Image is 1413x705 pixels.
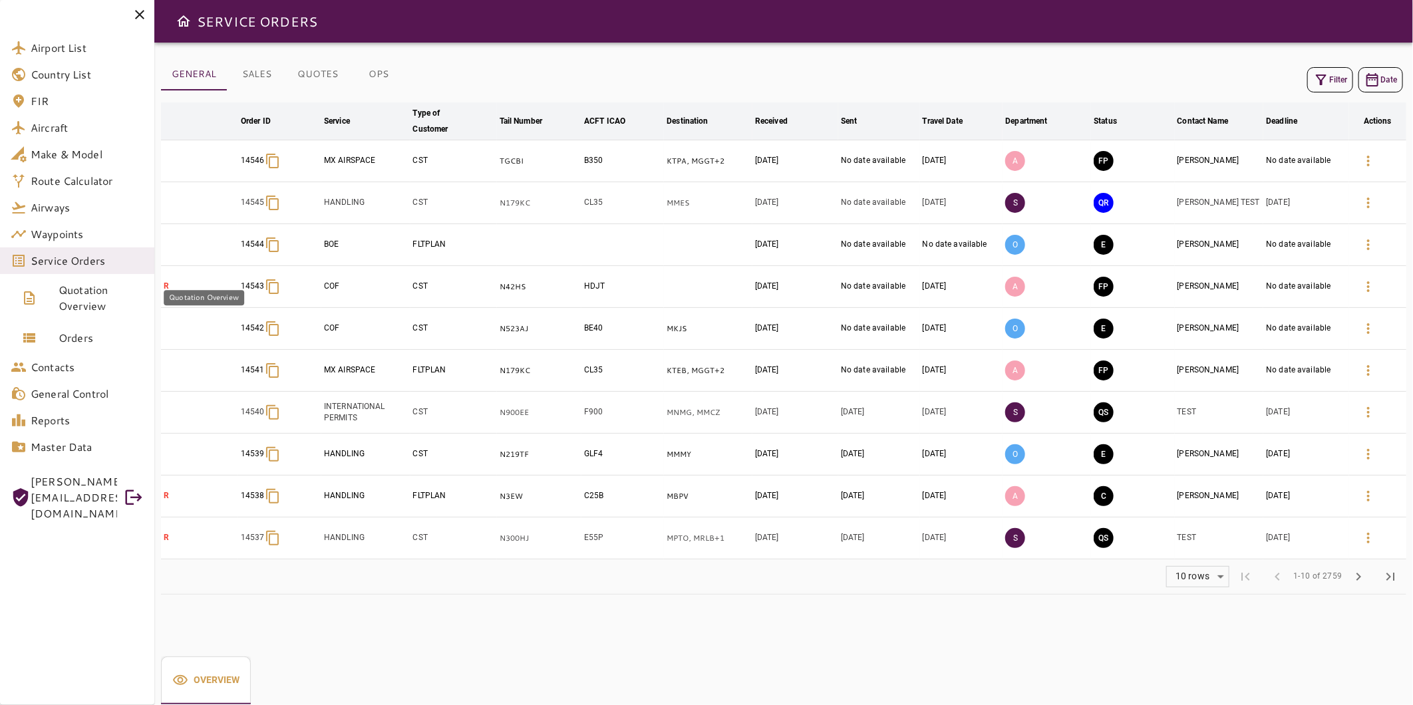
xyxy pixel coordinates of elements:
[31,40,144,56] span: Airport List
[838,140,920,182] td: No date available
[1266,113,1297,129] div: Deadline
[241,406,265,418] p: 14540
[1005,277,1025,297] p: A
[667,198,750,209] p: MMES
[1263,266,1349,308] td: No date available
[1266,113,1315,129] span: Deadline
[584,113,625,129] div: ACFT ICAO
[413,105,494,137] span: Type of Customer
[321,476,410,517] td: HANDLING
[241,448,265,460] p: 14539
[31,412,144,428] span: Reports
[1352,522,1384,554] button: Details
[241,197,265,208] p: 14545
[241,113,288,129] span: Order ID
[410,350,497,392] td: FLTPLAN
[1352,354,1384,386] button: Details
[755,113,805,129] span: Received
[752,392,838,434] td: [DATE]
[241,239,265,250] p: 14544
[287,59,349,90] button: QUOTES
[500,113,542,129] div: Tail Number
[31,120,144,136] span: Aircraft
[161,59,227,90] button: GENERAL
[838,434,920,476] td: [DATE]
[413,105,477,137] div: Type of Customer
[667,449,750,460] p: MMMY
[31,67,144,82] span: Country List
[667,113,725,129] span: Destination
[1352,313,1384,345] button: Details
[1263,476,1349,517] td: [DATE]
[667,365,750,376] p: KTEB, MGGT, KTEB, MGGT
[923,113,980,129] span: Travel Date
[667,407,750,418] p: MNMG, MMCZ
[241,532,265,543] p: 14537
[581,182,664,224] td: CL35
[324,113,367,129] span: Service
[1175,308,1264,350] td: [PERSON_NAME]
[410,224,497,266] td: FLTPLAN
[161,656,251,704] button: Overview
[31,200,144,215] span: Airways
[581,140,664,182] td: B350
[752,476,838,517] td: [DATE]
[1175,517,1264,559] td: TEST
[1005,235,1025,255] p: O
[161,59,408,90] div: basic tabs example
[1177,113,1246,129] span: Contact Name
[59,330,144,346] span: Orders
[31,359,144,375] span: Contacts
[752,182,838,224] td: [DATE]
[321,434,410,476] td: HANDLING
[667,156,750,167] p: KTPA, MGGT, KTMB, KLRD
[838,392,920,434] td: [DATE]
[1263,308,1349,350] td: No date available
[581,517,664,559] td: E55P
[1005,528,1025,548] p: S
[410,434,497,476] td: CST
[241,323,265,334] p: 14542
[410,140,497,182] td: CST
[838,517,920,559] td: [DATE]
[1382,569,1398,585] span: last_page
[1263,350,1349,392] td: No date available
[1094,235,1114,255] button: EXECUTION
[920,517,1003,559] td: [DATE]
[321,182,410,224] td: HANDLING
[1350,569,1366,585] span: chevron_right
[1094,319,1114,339] button: EXECUTION
[1094,528,1114,548] button: QUOTE SENT
[31,146,144,162] span: Make & Model
[1293,570,1342,583] span: 1-10 of 2759
[1175,392,1264,434] td: TEST
[581,392,664,434] td: F900
[1175,224,1264,266] td: [PERSON_NAME]
[1352,271,1384,303] button: Details
[1005,402,1025,422] p: S
[241,113,271,129] div: Order ID
[920,434,1003,476] td: [DATE]
[59,282,144,314] span: Quotation Overview
[321,350,410,392] td: MX AIRSPACE
[838,308,920,350] td: No date available
[1094,402,1114,422] button: QUOTE SENT
[31,386,144,402] span: General Control
[164,532,235,543] p: R
[1005,113,1047,129] div: Department
[667,323,750,335] p: MKJS
[667,113,708,129] div: Destination
[1352,480,1384,512] button: Details
[164,281,235,292] p: R
[1358,67,1403,92] button: Date
[838,476,920,517] td: [DATE]
[1094,151,1114,171] button: FINAL PREPARATION
[1263,392,1349,434] td: [DATE]
[1177,113,1229,129] div: Contact Name
[349,59,408,90] button: OPS
[500,491,579,502] p: N3EW
[841,113,875,129] span: Sent
[920,350,1003,392] td: [DATE]
[1261,561,1293,593] span: Previous Page
[1005,113,1064,129] span: Department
